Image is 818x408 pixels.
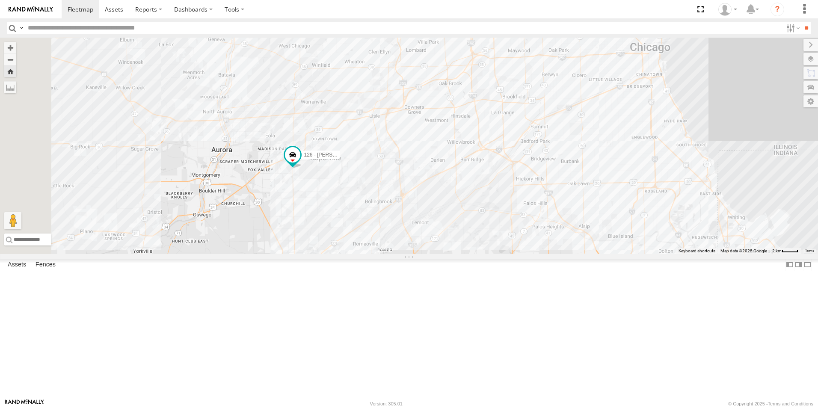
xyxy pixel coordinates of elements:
button: Zoom Home [4,65,16,77]
button: Map Scale: 2 km per 35 pixels [770,248,801,254]
div: Ed Pruneda [715,3,740,16]
button: Zoom out [4,53,16,65]
label: Assets [3,259,30,271]
a: Visit our Website [5,399,44,408]
label: Measure [4,81,16,93]
label: Map Settings [803,95,818,107]
label: Fences [31,259,60,271]
button: Keyboard shortcuts [679,248,715,254]
a: Terms [805,249,814,253]
div: Version: 305.01 [370,401,403,406]
span: Map data ©2025 Google [720,248,767,253]
div: © Copyright 2025 - [728,401,813,406]
label: Search Query [18,22,25,34]
label: Dock Summary Table to the Right [794,259,803,271]
img: rand-logo.svg [9,6,53,12]
a: Terms and Conditions [768,401,813,406]
button: Zoom in [4,42,16,53]
i: ? [771,3,784,16]
span: 126 - [PERSON_NAME] [304,152,359,158]
label: Hide Summary Table [803,259,812,271]
button: Drag Pegman onto the map to open Street View [4,212,21,229]
label: Search Filter Options [783,22,801,34]
label: Dock Summary Table to the Left [785,259,794,271]
span: 2 km [772,248,782,253]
